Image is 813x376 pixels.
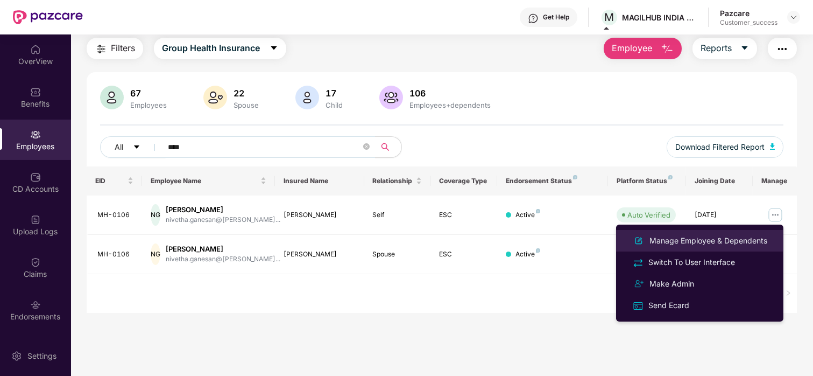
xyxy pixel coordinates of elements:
div: Active [515,210,540,220]
span: right [785,290,791,296]
div: MH-0106 [97,210,133,220]
img: New Pazcare Logo [13,10,83,24]
div: Auto Verified [627,210,670,220]
div: Self [373,210,422,220]
img: manageButton [767,206,784,224]
div: Customer_success [720,18,777,27]
button: right [780,285,797,302]
th: Insured Name [275,166,364,196]
th: Employee Name [142,166,275,196]
img: svg+xml;base64,PHN2ZyB4bWxucz0iaHR0cDovL3d3dy53My5vcmcvMjAwMC9zdmciIHhtbG5zOnhsaW5rPSJodHRwOi8vd3... [100,86,124,109]
span: Group Health Insurance [162,41,260,55]
img: svg+xml;base64,PHN2ZyBpZD0iQ2xhaW0iIHhtbG5zPSJodHRwOi8vd3d3LnczLm9yZy8yMDAwL3N2ZyIgd2lkdGg9IjIwIi... [30,257,41,268]
div: Get Help [543,13,569,22]
img: svg+xml;base64,PHN2ZyB4bWxucz0iaHR0cDovL3d3dy53My5vcmcvMjAwMC9zdmciIHdpZHRoPSI4IiBoZWlnaHQ9IjgiIH... [536,209,540,213]
img: svg+xml;base64,PHN2ZyB4bWxucz0iaHR0cDovL3d3dy53My5vcmcvMjAwMC9zdmciIHhtbG5zOnhsaW5rPSJodHRwOi8vd3... [632,234,645,247]
img: svg+xml;base64,PHN2ZyBpZD0iU2V0dGluZy0yMHgyMCIgeG1sbnM9Imh0dHA6Ly93d3cudzMub3JnLzIwMDAvc3ZnIiB3aW... [11,351,22,361]
div: Manage Employee & Dependents [647,235,769,247]
th: EID [87,166,142,196]
img: svg+xml;base64,PHN2ZyB4bWxucz0iaHR0cDovL3d3dy53My5vcmcvMjAwMC9zdmciIHhtbG5zOnhsaW5rPSJodHRwOi8vd3... [295,86,319,109]
button: Download Filtered Report [667,136,784,158]
img: svg+xml;base64,PHN2ZyB4bWxucz0iaHR0cDovL3d3dy53My5vcmcvMjAwMC9zdmciIHdpZHRoPSI4IiBoZWlnaHQ9IjgiIH... [668,175,673,179]
div: [PERSON_NAME] [166,205,280,215]
img: svg+xml;base64,PHN2ZyB4bWxucz0iaHR0cDovL3d3dy53My5vcmcvMjAwMC9zdmciIHhtbG5zOnhsaW5rPSJodHRwOi8vd3... [203,86,227,109]
img: svg+xml;base64,PHN2ZyBpZD0iRHJvcGRvd24tMzJ4MzIiIHhtbG5zPSJodHRwOi8vd3d3LnczLm9yZy8yMDAwL3N2ZyIgd2... [789,13,798,22]
div: Settings [24,351,60,361]
div: Spouse [231,101,261,109]
img: svg+xml;base64,PHN2ZyB4bWxucz0iaHR0cDovL3d3dy53My5vcmcvMjAwMC9zdmciIHdpZHRoPSIxNiIgaGVpZ2h0PSIxNi... [632,300,644,312]
div: Platform Status [617,177,677,185]
span: All [115,141,123,153]
div: Endorsement Status [506,177,599,185]
div: ESC [439,249,489,260]
div: Pazcare [720,8,777,18]
img: svg+xml;base64,PHN2ZyB4bWxucz0iaHR0cDovL3d3dy53My5vcmcvMjAwMC9zdmciIHhtbG5zOnhsaW5rPSJodHRwOi8vd3... [770,143,775,150]
div: [DATE] [695,210,744,220]
div: NG [151,204,160,226]
div: nivetha.ganesan@[PERSON_NAME]... [166,215,280,225]
div: [PERSON_NAME] [284,210,355,220]
span: Employee [612,41,652,55]
span: search [375,143,396,151]
div: Active [515,249,540,260]
div: Employees+dependents [407,101,493,109]
div: [PERSON_NAME] [284,249,355,260]
img: svg+xml;base64,PHN2ZyB4bWxucz0iaHR0cDovL3d3dy53My5vcmcvMjAwMC9zdmciIHhtbG5zOnhsaW5rPSJodHRwOi8vd3... [661,43,674,55]
div: [PERSON_NAME] [166,244,280,254]
div: MAGILHUB INDIA PRIVATE LIMITED [622,12,697,23]
div: 22 [231,88,261,99]
button: Reportscaret-down [692,38,757,59]
div: nivetha.ganesan@[PERSON_NAME]... [166,254,280,264]
div: 67 [128,88,169,99]
div: Employees [128,101,169,109]
span: Filters [111,41,135,55]
div: Switch To User Interface [646,256,737,268]
span: caret-down [270,44,278,53]
span: close-circle [363,142,370,152]
img: svg+xml;base64,PHN2ZyB4bWxucz0iaHR0cDovL3d3dy53My5vcmcvMjAwMC9zdmciIHdpZHRoPSI4IiBoZWlnaHQ9IjgiIH... [573,175,577,179]
div: ESC [439,210,489,220]
div: NG [151,243,160,265]
span: caret-down [133,143,140,152]
span: Employee Name [151,177,259,185]
img: svg+xml;base64,PHN2ZyB4bWxucz0iaHR0cDovL3d3dy53My5vcmcvMjAwMC9zdmciIHdpZHRoPSIyNCIgaGVpZ2h0PSIyNC... [632,257,644,269]
div: MH-0106 [97,249,133,260]
th: Coverage Type [430,166,497,196]
span: Relationship [373,177,414,185]
div: Child [323,101,345,109]
img: svg+xml;base64,PHN2ZyB4bWxucz0iaHR0cDovL3d3dy53My5vcmcvMjAwMC9zdmciIHdpZHRoPSIyNCIgaGVpZ2h0PSIyNC... [632,277,645,290]
td: - [608,235,685,274]
img: svg+xml;base64,PHN2ZyBpZD0iQ0RfQWNjb3VudHMiIGRhdGEtbmFtZT0iQ0QgQWNjb3VudHMiIHhtbG5zPSJodHRwOi8vd3... [30,172,41,183]
span: M [605,11,614,24]
img: svg+xml;base64,PHN2ZyBpZD0iRW5kb3JzZW1lbnRzIiB4bWxucz0iaHR0cDovL3d3dy53My5vcmcvMjAwMC9zdmciIHdpZH... [30,300,41,310]
img: svg+xml;base64,PHN2ZyBpZD0iQmVuZWZpdHMiIHhtbG5zPSJodHRwOi8vd3d3LnczLm9yZy8yMDAwL3N2ZyIgd2lkdGg9Ij... [30,87,41,98]
span: Reports [701,41,732,55]
img: svg+xml;base64,PHN2ZyB4bWxucz0iaHR0cDovL3d3dy53My5vcmcvMjAwMC9zdmciIHdpZHRoPSIyNCIgaGVpZ2h0PSIyNC... [776,43,789,55]
button: Filters [87,38,143,59]
th: Relationship [364,166,431,196]
img: svg+xml;base64,PHN2ZyBpZD0iSG9tZSIgeG1sbnM9Imh0dHA6Ly93d3cudzMub3JnLzIwMDAvc3ZnIiB3aWR0aD0iMjAiIG... [30,44,41,55]
div: Send Ecard [646,300,691,311]
span: EID [95,177,125,185]
th: Manage [753,166,797,196]
span: caret-down [740,44,749,53]
li: Next Page [780,285,797,302]
div: Make Admin [647,278,696,290]
th: Joining Date [686,166,753,196]
div: Spouse [373,249,422,260]
button: Allcaret-down [100,136,166,158]
img: svg+xml;base64,PHN2ZyBpZD0iSGVscC0zMngzMiIgeG1sbnM9Imh0dHA6Ly93d3cudzMub3JnLzIwMDAvc3ZnIiB3aWR0aD... [528,13,539,24]
div: 106 [407,88,493,99]
img: svg+xml;base64,PHN2ZyBpZD0iVXBsb2FkX0xvZ3MiIGRhdGEtbmFtZT0iVXBsb2FkIExvZ3MiIHhtbG5zPSJodHRwOi8vd3... [30,214,41,225]
button: Group Health Insurancecaret-down [154,38,286,59]
img: svg+xml;base64,PHN2ZyB4bWxucz0iaHR0cDovL3d3dy53My5vcmcvMjAwMC9zdmciIHdpZHRoPSI4IiBoZWlnaHQ9IjgiIH... [536,248,540,253]
img: svg+xml;base64,PHN2ZyB4bWxucz0iaHR0cDovL3d3dy53My5vcmcvMjAwMC9zdmciIHdpZHRoPSIyNCIgaGVpZ2h0PSIyNC... [95,43,108,55]
span: close-circle [363,143,370,150]
img: svg+xml;base64,PHN2ZyBpZD0iRW1wbG95ZWVzIiB4bWxucz0iaHR0cDovL3d3dy53My5vcmcvMjAwMC9zdmciIHdpZHRoPS... [30,129,41,140]
button: Employee [604,38,682,59]
div: 17 [323,88,345,99]
img: svg+xml;base64,PHN2ZyB4bWxucz0iaHR0cDovL3d3dy53My5vcmcvMjAwMC9zdmciIHhtbG5zOnhsaW5rPSJodHRwOi8vd3... [379,86,403,109]
button: search [375,136,402,158]
span: Download Filtered Report [675,141,765,153]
